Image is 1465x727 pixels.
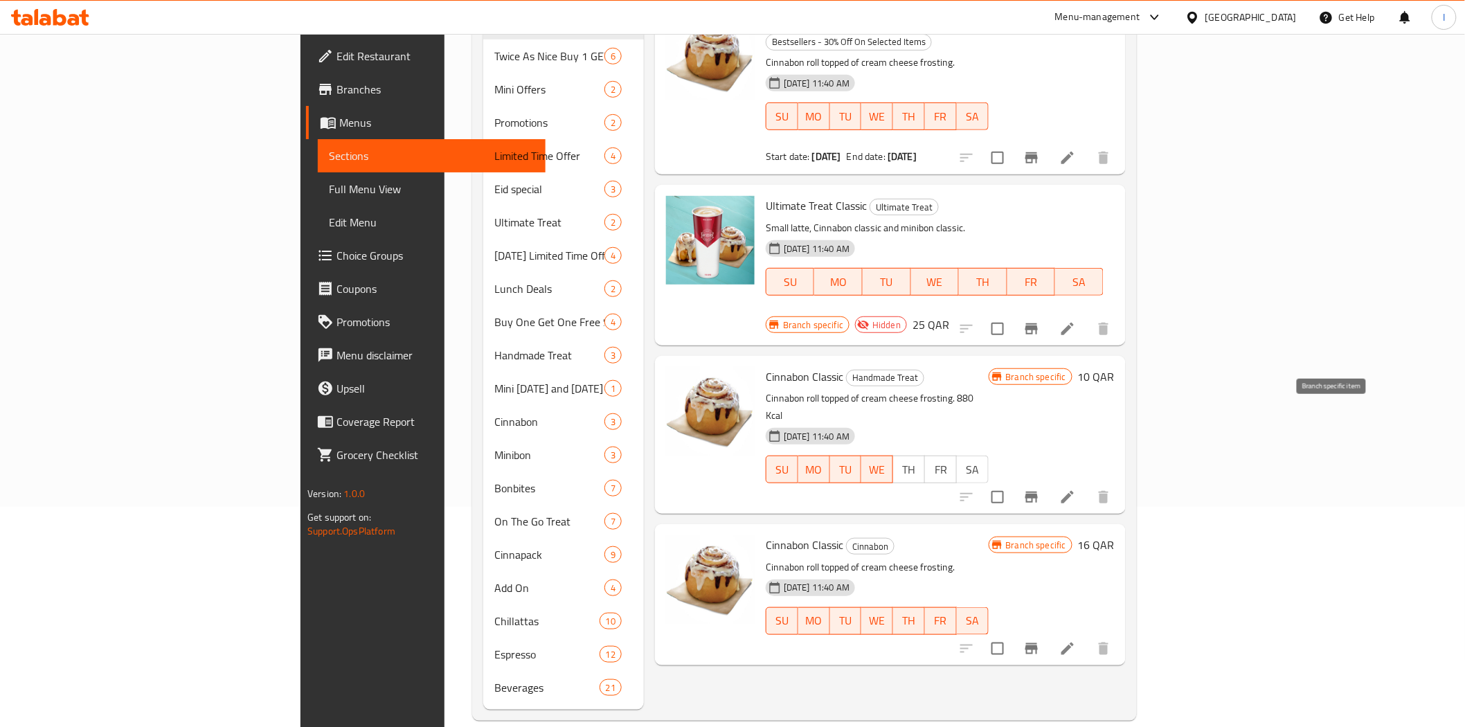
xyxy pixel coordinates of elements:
[600,648,621,661] span: 12
[899,460,919,480] span: TH
[494,447,604,463] span: Minibon
[1059,489,1076,505] a: Edit menu item
[772,460,793,480] span: SU
[836,460,856,480] span: TU
[1087,481,1120,514] button: delete
[820,272,857,292] span: MO
[604,147,622,164] div: items
[605,83,621,96] span: 2
[605,382,621,395] span: 1
[494,114,604,131] span: Promotions
[804,611,825,631] span: MO
[483,671,644,704] div: Beverages21
[604,546,622,563] div: items
[494,679,600,696] span: Beverages
[766,607,798,635] button: SU
[494,181,604,197] span: Eid special
[306,73,545,106] a: Branches
[605,50,621,63] span: 6
[766,390,989,424] p: Cinnabon roll topped of cream cheese frosting. 880 Kcal
[830,456,862,483] button: TU
[605,515,621,528] span: 7
[798,102,830,130] button: MO
[964,272,1002,292] span: TH
[494,214,604,231] span: Ultimate Treat
[778,581,855,594] span: [DATE] 11:40 AM
[604,247,622,264] div: items
[336,347,534,363] span: Menu disclaimer
[336,280,534,297] span: Coupons
[307,485,341,503] span: Version:
[766,147,810,165] span: Start date:
[847,147,886,165] span: End date:
[483,339,644,372] div: Handmade Treat3
[983,314,1012,343] span: Select to update
[494,580,604,596] span: Add On
[812,147,841,165] b: [DATE]
[604,214,622,231] div: items
[600,613,622,629] div: items
[1059,321,1076,337] a: Edit menu item
[318,206,545,239] a: Edit Menu
[766,535,843,555] span: Cinnabon Classic
[1055,268,1104,296] button: SA
[766,195,867,216] span: Ultimate Treat Classic
[494,280,604,297] span: Lunch Deals
[1055,9,1140,26] div: Menu-management
[772,611,793,631] span: SU
[778,430,855,443] span: [DATE] 11:40 AM
[666,196,755,285] img: Ultimate Treat Classic
[604,480,622,496] div: items
[1015,312,1048,345] button: Branch-specific-item
[494,347,604,363] div: Handmade Treat
[605,582,621,595] span: 4
[494,48,604,64] span: Twice As Nice Buy 1 GET 1
[483,305,644,339] div: Buy One Get One Free Sundays4
[861,456,893,483] button: WE
[1059,150,1076,166] a: Edit menu item
[766,456,798,483] button: SU
[605,482,621,495] span: 7
[830,102,862,130] button: TU
[483,472,644,505] div: Bonbites7
[494,480,604,496] div: Bonbites
[962,611,983,631] span: SA
[483,405,644,438] div: Cinnabon3
[483,438,644,472] div: Minibon3
[957,102,989,130] button: SA
[888,147,917,165] b: [DATE]
[318,139,545,172] a: Sections
[600,646,622,663] div: items
[847,370,924,386] span: Handmade Treat
[494,380,604,397] span: Mini [DATE] and [DATE] at [GEOGRAPHIC_DATA]
[306,106,545,139] a: Menus
[605,282,621,296] span: 2
[604,513,622,530] div: items
[604,81,622,98] div: items
[494,247,604,264] div: Ramadan Limited Time Offer
[1087,141,1120,174] button: delete
[600,679,622,696] div: items
[344,485,366,503] span: 1.0.0
[804,107,825,127] span: MO
[931,107,951,127] span: FR
[911,268,960,296] button: WE
[494,646,600,663] span: Espresso
[899,611,919,631] span: TH
[605,116,621,129] span: 2
[306,405,545,438] a: Coverage Report
[867,460,888,480] span: WE
[778,318,849,332] span: Branch specific
[605,415,621,429] span: 3
[861,102,893,130] button: WE
[318,172,545,206] a: Full Menu View
[494,247,604,264] span: [DATE] Limited Time Offer
[766,54,989,71] p: Cinnabon roll topped of cream cheese frosting.
[494,613,600,629] div: Chillattas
